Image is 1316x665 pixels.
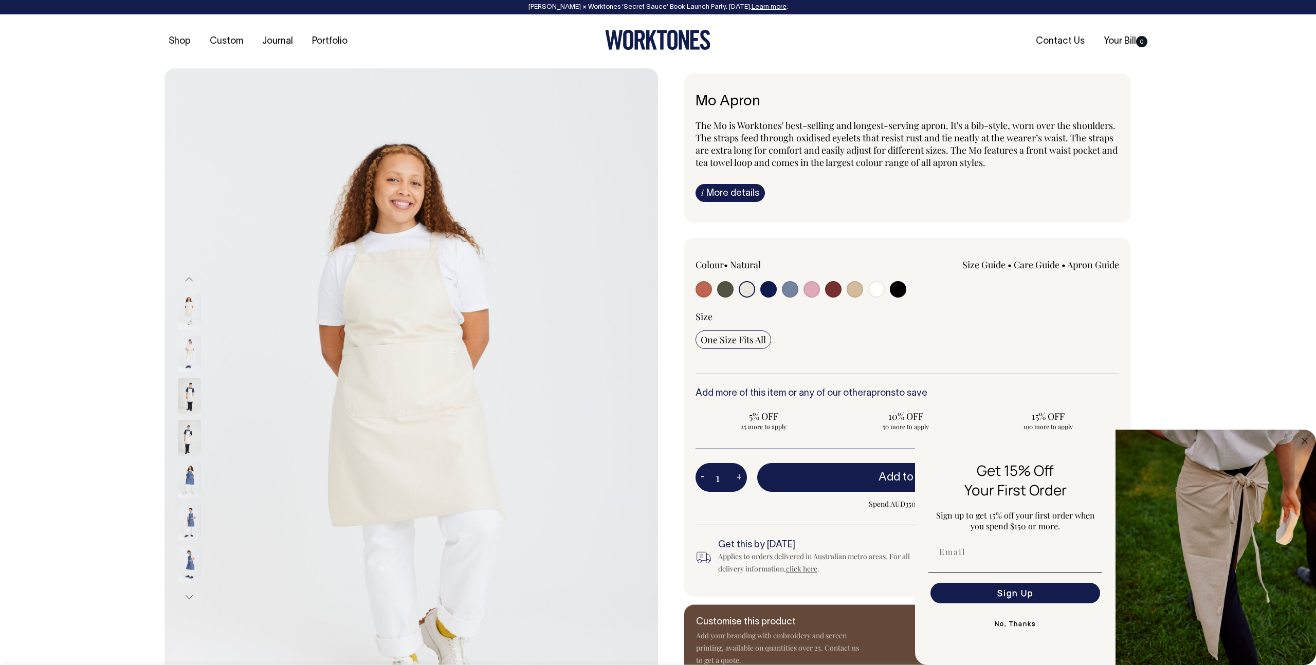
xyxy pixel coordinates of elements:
img: natural [178,420,201,456]
span: • [1008,258,1012,271]
a: click here [786,564,817,574]
div: Applies to orders delivered in Australian metro areas. For all delivery information, . [718,550,927,575]
div: Size [696,310,1119,323]
a: aprons [866,389,895,398]
button: Add to bill —AUD42.00 [757,463,1119,492]
input: 5% OFF 25 more to apply [696,407,832,434]
input: One Size Fits All [696,330,771,349]
a: Size Guide [962,258,1006,271]
button: + [731,467,747,488]
button: Previous [181,268,197,291]
button: Close dialog [1299,435,1311,447]
a: Care Guide [1014,258,1059,271]
input: 15% OFF 100 more to apply [980,407,1116,434]
a: Contact Us [1032,33,1089,50]
span: i [701,187,704,198]
span: 5% OFF [701,410,827,422]
span: 50 more to apply [843,422,969,431]
span: Sign up to get 15% off your first order when you spend $150 or more. [936,510,1095,531]
div: [PERSON_NAME] × Worktones ‘Secret Sauce’ Book Launch Party, [DATE]. . [10,4,1306,11]
span: 0 [1136,36,1147,47]
button: Sign Up [930,583,1100,603]
div: FLYOUT Form [915,430,1316,665]
span: • [1062,258,1066,271]
span: Your First Order [964,480,1067,500]
img: natural [178,294,201,330]
button: - [696,467,710,488]
img: blue/grey [178,547,201,583]
h6: Add more of this item or any of our other to save [696,389,1119,399]
img: blue/grey [178,463,201,498]
a: Custom [206,33,247,50]
a: Learn more [752,4,787,10]
span: 15% OFF [985,410,1111,422]
a: iMore details [696,184,765,202]
a: Your Bill0 [1100,33,1151,50]
button: Next [181,586,197,609]
div: Colour [696,258,865,271]
img: blue/grey [178,505,201,541]
span: 10% OFF [843,410,969,422]
img: natural [178,378,201,414]
a: Journal [258,33,297,50]
a: Shop [164,33,195,50]
a: Apron Guide [1067,258,1119,271]
input: Email [930,542,1100,562]
button: No, Thanks [928,614,1102,634]
span: One Size Fits All [701,334,766,346]
a: Portfolio [308,33,352,50]
span: • [724,258,728,271]
img: 5e34ad8f-4f05-4173-92a8-ea475ee49ac9.jpeg [1116,430,1316,665]
span: Get 15% Off [977,460,1054,480]
span: The Mo is Worktones' best-selling and longest-serving apron. It's a bib-style, worn over the shou... [696,119,1118,169]
span: 25 more to apply [701,422,827,431]
h6: Get this by [DATE] [718,540,927,550]
img: natural [178,336,201,372]
span: Spend AUD350 more to get FREE SHIPPING [757,498,1119,510]
h6: Customise this product [696,617,861,627]
span: 100 more to apply [985,422,1111,431]
label: Natural [730,258,761,271]
h6: Mo Apron [696,94,1119,110]
span: Add to bill [879,472,929,483]
input: 10% OFF 50 more to apply [838,407,974,434]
